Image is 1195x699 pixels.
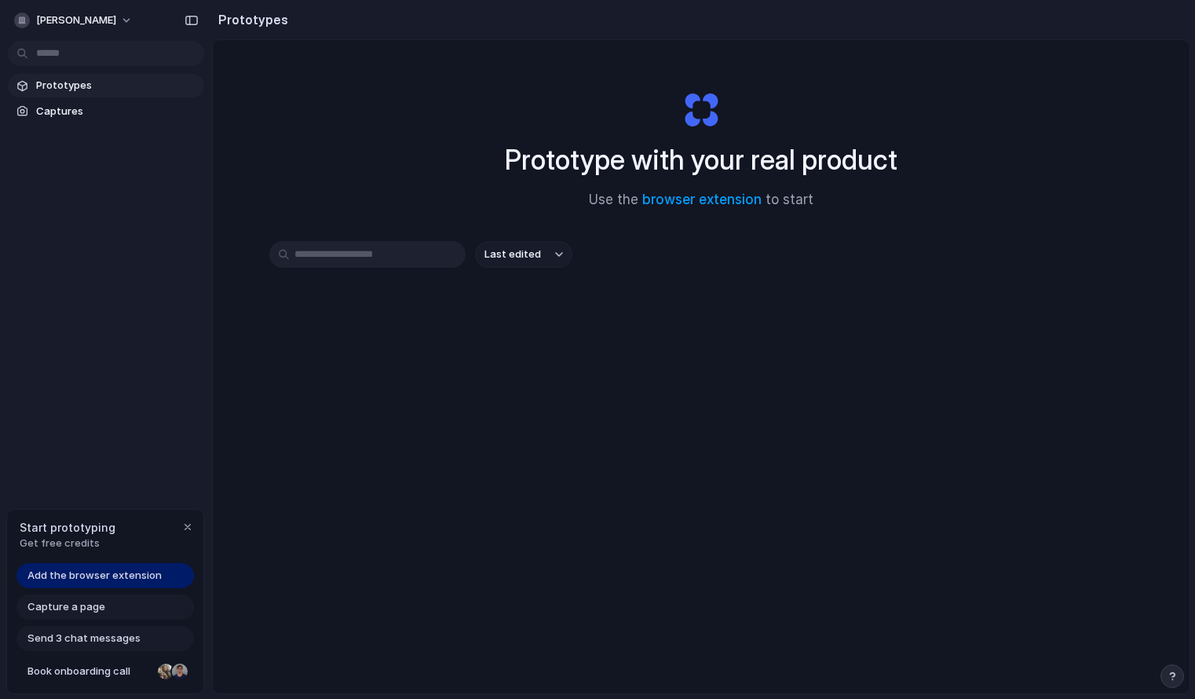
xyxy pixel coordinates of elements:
[27,599,105,615] span: Capture a page
[212,10,288,29] h2: Prototypes
[505,139,897,181] h1: Prototype with your real product
[27,631,141,646] span: Send 3 chat messages
[156,662,175,681] div: Nicole Kubica
[36,78,198,93] span: Prototypes
[484,247,541,262] span: Last edited
[8,8,141,33] button: [PERSON_NAME]
[170,662,189,681] div: Christian Iacullo
[8,100,204,123] a: Captures
[36,13,116,28] span: [PERSON_NAME]
[642,192,762,207] a: browser extension
[27,568,162,584] span: Add the browser extension
[36,104,198,119] span: Captures
[20,536,115,551] span: Get free credits
[27,664,152,679] span: Book onboarding call
[475,241,572,268] button: Last edited
[589,190,813,210] span: Use the to start
[8,74,204,97] a: Prototypes
[20,519,115,536] span: Start prototyping
[16,659,194,684] a: Book onboarding call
